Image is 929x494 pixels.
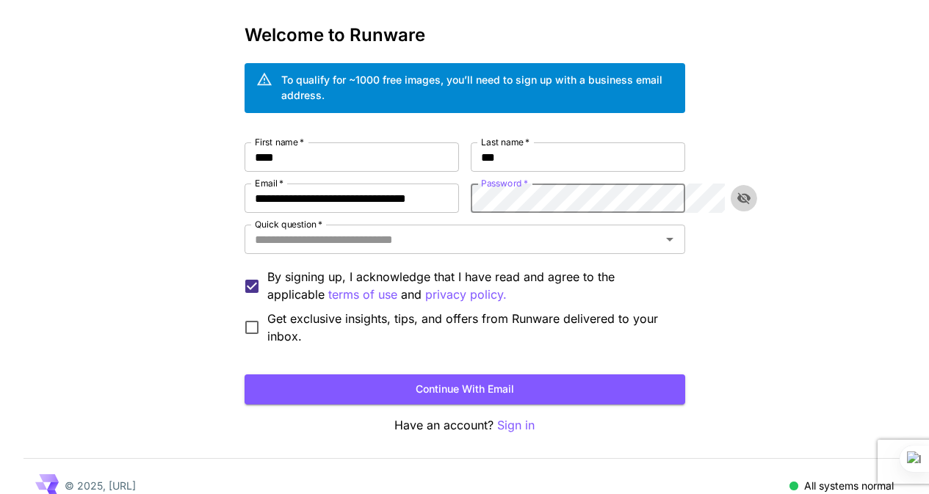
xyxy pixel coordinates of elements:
button: toggle password visibility [731,185,757,211]
p: All systems normal [804,478,894,493]
button: Continue with email [245,374,685,404]
label: First name [255,136,304,148]
label: Quick question [255,218,322,230]
p: © 2025, [URL] [65,478,136,493]
p: By signing up, I acknowledge that I have read and agree to the applicable and [267,268,673,304]
p: terms of use [328,286,397,304]
div: To qualify for ~1000 free images, you’ll need to sign up with a business email address. [281,72,673,103]
button: By signing up, I acknowledge that I have read and agree to the applicable and privacy policy. [328,286,397,304]
label: Password [481,177,528,189]
p: Have an account? [245,416,685,435]
label: Email [255,177,283,189]
button: By signing up, I acknowledge that I have read and agree to the applicable terms of use and [425,286,507,304]
h3: Welcome to Runware [245,25,685,46]
button: Open [659,229,680,250]
label: Last name [481,136,529,148]
button: Sign in [497,416,535,435]
span: Get exclusive insights, tips, and offers from Runware delivered to your inbox. [267,310,673,345]
p: privacy policy. [425,286,507,304]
